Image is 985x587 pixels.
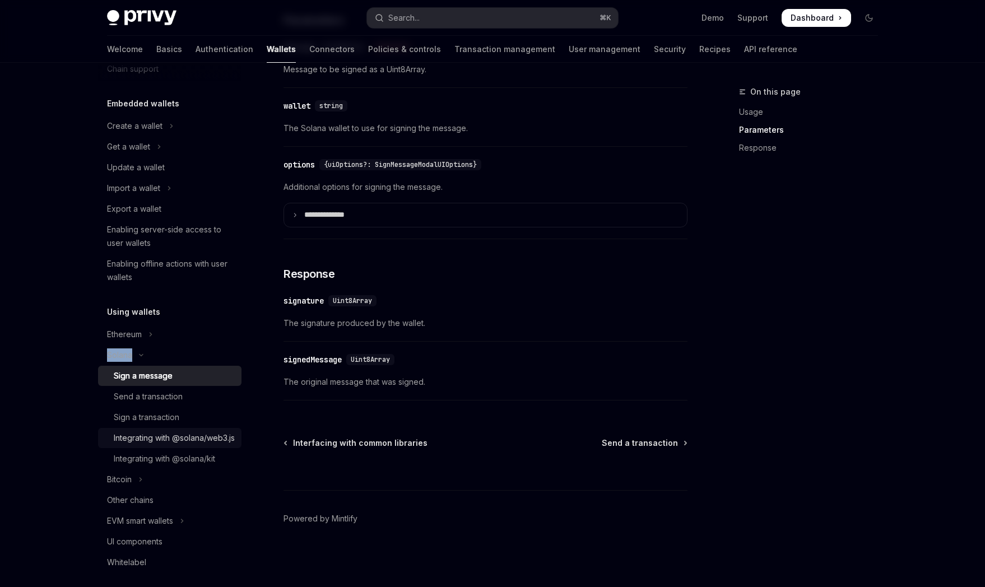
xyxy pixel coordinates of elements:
[98,199,241,219] a: Export a wallet
[98,157,241,178] a: Update a wallet
[107,305,160,319] h5: Using wallets
[309,36,355,63] a: Connectors
[107,97,179,110] h5: Embedded wallets
[267,36,296,63] a: Wallets
[114,369,173,383] div: Sign a message
[107,328,142,341] div: Ethereum
[98,324,241,344] button: Toggle Ethereum section
[107,36,143,63] a: Welcome
[98,254,241,287] a: Enabling offline actions with user wallets
[98,407,241,427] a: Sign a transaction
[367,8,618,28] button: Open search
[114,411,179,424] div: Sign a transaction
[107,473,132,486] div: Bitcoin
[107,181,160,195] div: Import a wallet
[739,103,887,121] a: Usage
[739,121,887,139] a: Parameters
[602,437,686,449] a: Send a transaction
[284,63,687,76] span: Message to be signed as a Uint8Array.
[569,36,640,63] a: User management
[107,140,150,153] div: Get a wallet
[107,556,146,569] div: Whitelabel
[782,9,851,27] a: Dashboard
[98,116,241,136] button: Toggle Create a wallet section
[284,354,342,365] div: signedMessage
[284,180,687,194] span: Additional options for signing the message.
[791,12,834,24] span: Dashboard
[107,161,165,174] div: Update a wallet
[319,101,343,110] span: string
[107,514,173,528] div: EVM smart wallets
[368,36,441,63] a: Policies & controls
[98,345,241,365] button: Toggle Solana section
[107,202,161,216] div: Export a wallet
[98,449,241,469] a: Integrating with @solana/kit
[98,511,241,531] button: Toggle EVM smart wallets section
[737,12,768,24] a: Support
[98,552,241,572] a: Whitelabel
[285,437,428,449] a: Interfacing with common libraries
[98,386,241,407] a: Send a transaction
[98,137,241,157] button: Toggle Get a wallet section
[114,390,183,403] div: Send a transaction
[293,437,428,449] span: Interfacing with common libraries
[600,13,611,22] span: ⌘ K
[107,493,154,507] div: Other chains
[114,431,235,445] div: Integrating with @solana/web3.js
[701,12,724,24] a: Demo
[107,348,132,362] div: Solana
[98,532,241,552] a: UI components
[284,513,357,524] a: Powered by Mintlify
[98,490,241,510] a: Other chains
[284,159,315,170] div: options
[602,437,678,449] span: Send a transaction
[98,469,241,490] button: Toggle Bitcoin section
[744,36,797,63] a: API reference
[107,257,235,284] div: Enabling offline actions with user wallets
[196,36,253,63] a: Authentication
[750,85,801,99] span: On this page
[324,160,477,169] span: {uiOptions?: SignMessageModalUIOptions}
[284,266,334,282] span: Response
[388,11,420,25] div: Search...
[284,375,687,389] span: The original message that was signed.
[98,428,241,448] a: Integrating with @solana/web3.js
[107,119,162,133] div: Create a wallet
[98,220,241,253] a: Enabling server-side access to user wallets
[351,355,390,364] span: Uint8Array
[284,316,687,330] span: The signature produced by the wallet.
[284,122,687,135] span: The Solana wallet to use for signing the message.
[454,36,555,63] a: Transaction management
[699,36,731,63] a: Recipes
[739,139,887,157] a: Response
[98,178,241,198] button: Toggle Import a wallet section
[333,296,372,305] span: Uint8Array
[114,452,215,465] div: Integrating with @solana/kit
[860,9,878,27] button: Toggle dark mode
[156,36,182,63] a: Basics
[284,100,310,111] div: wallet
[107,535,162,548] div: UI components
[654,36,686,63] a: Security
[98,366,241,386] a: Sign a message
[107,10,176,26] img: dark logo
[284,295,324,306] div: signature
[107,223,235,250] div: Enabling server-side access to user wallets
